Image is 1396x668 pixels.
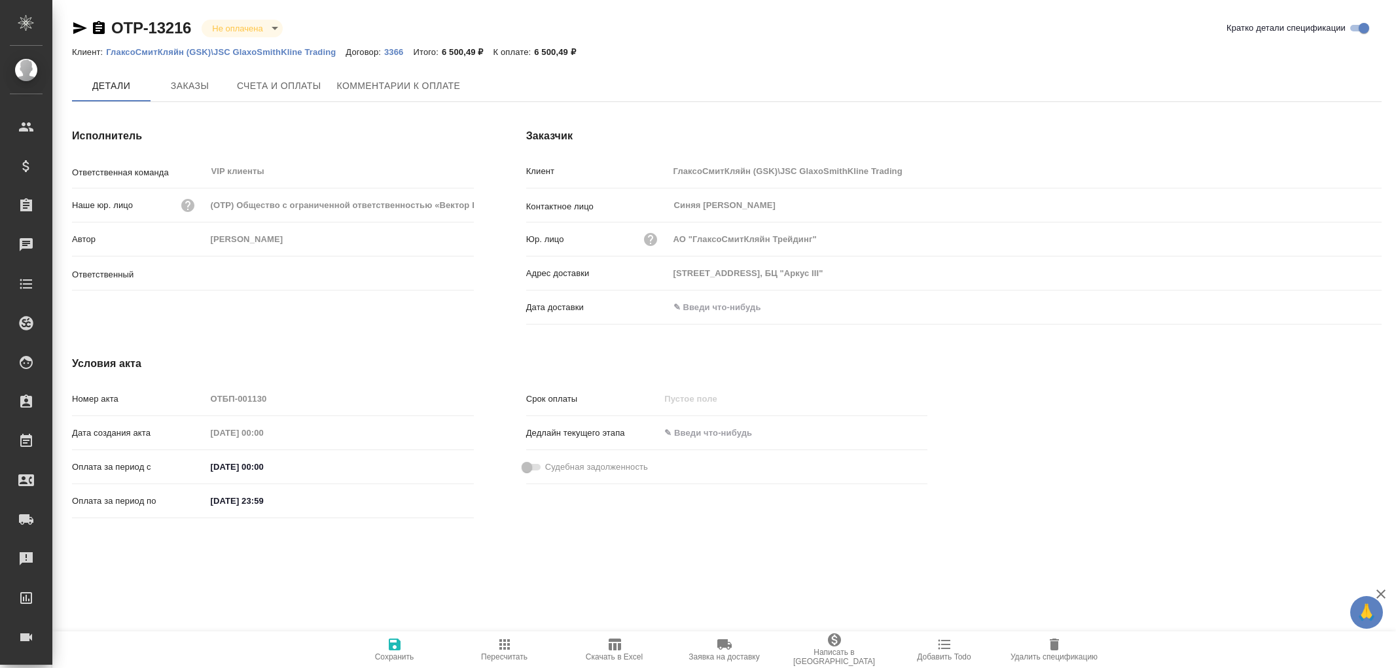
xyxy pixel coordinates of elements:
[206,491,321,510] input: ✎ Введи что-нибудь
[72,268,206,281] p: Ответственный
[526,267,669,280] p: Адрес доставки
[346,47,384,57] p: Договор:
[660,423,774,442] input: ✎ Введи что-нибудь
[384,47,413,57] p: 3366
[158,78,221,94] span: Заказы
[1355,599,1378,626] span: 🙏
[669,298,783,317] input: ✎ Введи что-нибудь
[669,230,1382,249] input: Пустое поле
[208,23,266,34] button: Не оплачена
[1350,596,1383,629] button: 🙏
[526,200,669,213] p: Контактное лицо
[526,128,1382,144] h4: Заказчик
[337,78,461,94] span: Комментарии к оплате
[202,20,282,37] div: Не оплачена
[111,19,191,37] a: OTP-13216
[384,46,413,57] a: 3366
[660,389,774,408] input: Пустое поле
[206,389,474,408] input: Пустое поле
[72,47,106,57] p: Клиент:
[526,233,564,246] p: Юр. лицо
[442,47,493,57] p: 6 500,49 ₽
[237,78,321,94] span: Счета и оплаты
[206,196,474,215] input: Пустое поле
[526,393,660,406] p: Срок оплаты
[206,423,321,442] input: Пустое поле
[493,47,535,57] p: К оплате:
[106,47,346,57] p: ГлаксоСмитКляйн (GSK)\JSC GlaxoSmithKline Trading
[206,457,321,476] input: ✎ Введи что-нибудь
[72,427,206,440] p: Дата создания акта
[534,47,586,57] p: 6 500,49 ₽
[72,128,474,144] h4: Исполнитель
[413,47,441,57] p: Итого:
[72,495,206,508] p: Оплата за период по
[72,461,206,474] p: Оплата за период с
[72,233,206,246] p: Автор
[669,264,1382,283] input: Пустое поле
[526,301,669,314] p: Дата доставки
[72,199,133,212] p: Наше юр. лицо
[526,427,660,440] p: Дедлайн текущего этапа
[72,20,88,36] button: Скопировать ссылку для ЯМессенджера
[545,461,648,474] span: Судебная задолженность
[91,20,107,36] button: Скопировать ссылку
[72,166,206,179] p: Ответственная команда
[526,165,669,178] p: Клиент
[206,230,474,249] input: Пустое поле
[669,162,1382,181] input: Пустое поле
[467,272,469,275] button: Open
[1226,22,1346,35] span: Кратко детали спецификации
[72,356,927,372] h4: Условия акта
[72,393,206,406] p: Номер акта
[80,78,143,94] span: Детали
[106,46,346,57] a: ГлаксоСмитКляйн (GSK)\JSC GlaxoSmithKline Trading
